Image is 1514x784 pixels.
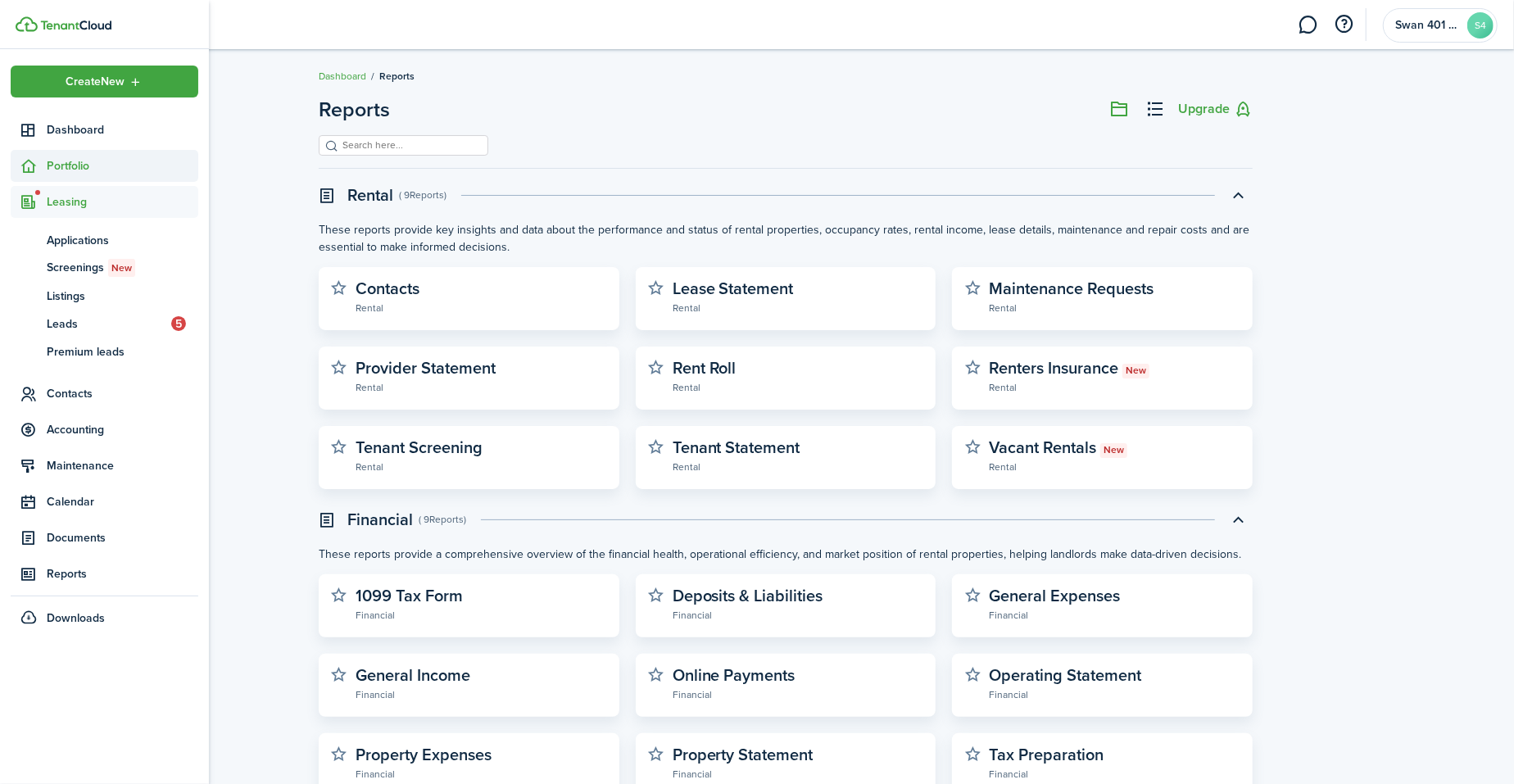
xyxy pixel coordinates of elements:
[356,435,483,460] widget-stats-description: Tenant Screening
[331,745,347,762] button: Mark as favourite
[356,378,607,395] widget-stats-subtitle: Rental
[47,610,105,627] span: Downloads
[989,583,1120,608] widget-stats-description: General Expenses
[648,438,664,455] button: Mark as favourite
[47,232,198,249] span: Applications
[356,583,463,608] widget-stats-description: 1099 Tax Form
[66,76,125,88] span: Create New
[648,666,664,682] button: Mark as favourite
[673,583,823,608] widget-stats-description: Deposits & Liabilities
[673,438,924,474] a: Tenant StatementRental
[379,69,415,84] span: Reports
[47,421,198,438] span: Accounting
[111,261,132,275] span: New
[648,279,664,296] button: Mark as favourite
[673,458,924,474] widget-stats-subtitle: Rental
[989,663,1141,687] widget-stats-description: Operating Statement
[356,438,607,474] a: Tenant ScreeningRental
[356,299,607,315] widget-stats-subtitle: Rental
[319,221,1253,256] p: These reports provide key insights and data about the performance and status of rental properties...
[673,279,924,315] a: Lease StatementRental
[47,157,198,174] span: Portfolio
[11,114,198,146] a: Dashboard
[964,359,981,375] button: Mark as favourite
[47,343,198,360] span: Premium leads
[47,193,198,211] span: Leasing
[1293,4,1324,46] a: Messaging
[11,226,198,254] a: Applications
[648,359,664,375] button: Mark as favourite
[673,606,924,623] widget-stats-subtitle: Financial
[319,221,1253,489] swimlane-body: Toggle accordion
[331,438,347,455] button: Mark as favourite
[673,299,924,315] widget-stats-subtitle: Rental
[673,359,924,395] a: Rent RollRental
[331,587,347,603] button: Mark as favourite
[47,565,198,582] span: Reports
[648,745,664,762] button: Mark as favourite
[356,745,607,782] a: Property ExpensesFinancial
[989,378,1240,395] widget-stats-subtitle: Rental
[964,666,981,682] button: Mark as favourite
[347,507,413,532] swimlane-title: Financial
[648,587,664,603] button: Mark as favourite
[989,745,1240,782] a: Tax PreparationFinancial
[989,435,1127,460] widget-stats-description: Vacant Rentals
[964,587,981,603] button: Mark as favourite
[331,666,347,682] button: Mark as favourite
[356,359,607,395] a: Provider StatementRental
[319,69,366,84] a: Dashboard
[1395,20,1461,31] span: Swan 401 LLC
[1126,365,1146,377] span: New
[356,663,470,687] widget-stats-description: General Income
[989,359,1240,395] a: Renters InsuranceNewRental
[11,282,198,310] a: Listings
[673,356,737,380] widget-stats-description: Rent Roll
[11,310,198,338] a: Leads5
[356,666,607,702] a: General IncomeFinancial
[399,188,446,202] swimlane-subtitle: ( 9 Reports )
[673,742,814,767] widget-stats-description: Property Statement
[11,558,198,590] a: Reports
[47,121,198,138] span: Dashboard
[989,686,1240,702] widget-stats-subtitle: Financial
[356,765,607,782] widget-stats-subtitle: Financial
[964,745,981,762] button: Mark as favourite
[673,663,796,687] widget-stats-description: Online Payments
[673,765,924,782] widget-stats-subtitle: Financial
[356,742,492,767] widget-stats-description: Property Expenses
[47,288,198,305] span: Listings
[11,254,198,282] a: ScreeningsNew
[989,279,1240,315] a: Maintenance RequestsRental
[989,276,1154,301] widget-stats-description: Maintenance Requests
[356,587,607,623] a: 1099 Tax FormFinancial
[11,66,198,97] button: Open menu
[1330,11,1358,39] button: Open resource center
[11,338,198,365] a: Premium leads
[47,529,198,546] span: Documents
[356,356,496,380] widget-stats-description: Provider Statement
[989,765,1240,782] widget-stats-subtitle: Financial
[47,493,198,510] span: Calendar
[673,435,800,460] widget-stats-description: Tenant Statement
[16,16,38,32] img: TenantCloud
[1225,181,1253,209] button: Toggle accordion
[1178,99,1253,120] button: Upgrade
[319,99,390,120] header-page-title: Reports
[673,686,924,702] widget-stats-subtitle: Financial
[964,438,981,455] button: Mark as favourite
[989,299,1240,315] widget-stats-subtitle: Rental
[1104,445,1124,456] span: New
[40,20,111,30] img: TenantCloud
[356,686,607,702] widget-stats-subtitle: Financial
[989,438,1240,474] a: Vacant RentalsNewRental
[47,315,171,333] span: Leads
[1467,12,1494,39] avatar-text: S4
[419,512,466,527] swimlane-subtitle: ( 9 Reports )
[347,183,393,207] swimlane-title: Rental
[989,587,1240,623] a: General ExpensesFinancial
[964,279,981,296] button: Mark as favourite
[319,546,1253,563] p: These reports provide a comprehensive overview of the financial health, operational efficiency, a...
[989,458,1240,474] widget-stats-subtitle: Rental
[673,276,794,301] widget-stats-description: Lease Statement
